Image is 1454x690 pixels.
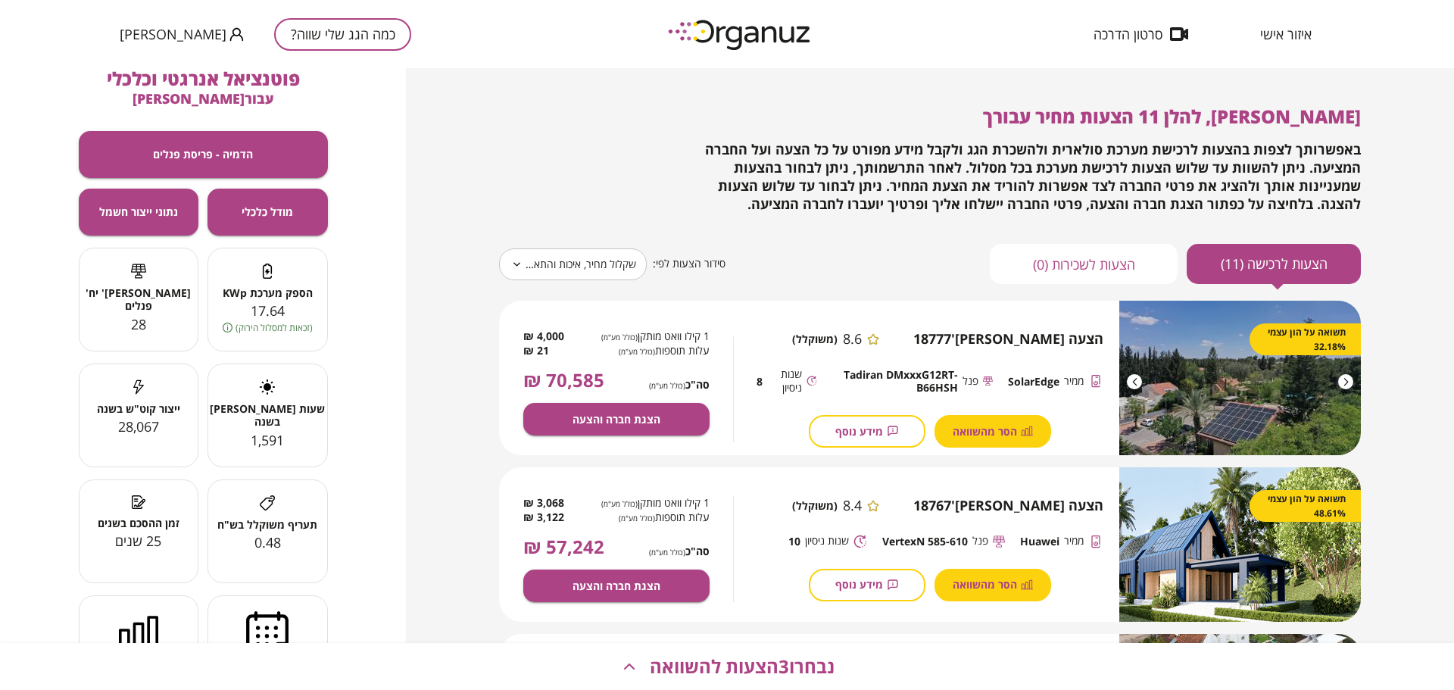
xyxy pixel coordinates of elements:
[832,368,958,395] span: Tadiran DMxxxG12RT-B66HSH
[757,375,763,388] span: 8
[208,286,327,299] span: הספק מערכת KWp
[120,25,244,44] button: [PERSON_NAME]
[523,344,549,358] span: 21 ₪
[79,131,328,178] button: הדמיה - פריסת פנלים
[133,89,274,108] span: עבור [PERSON_NAME]
[274,18,411,51] button: כמה הגג שלי שווה?
[809,569,925,601] button: מידע נוסף
[835,425,883,438] span: מידע נוסף
[843,331,862,348] span: 8.6
[649,547,685,557] span: (כולל מע"מ)
[588,510,710,525] span: עלות תוספות
[118,417,159,436] span: 28,067
[523,370,604,391] span: 70,585 ₪
[1265,325,1346,354] span: תשואה על הון עצמי 32.18%
[1064,534,1084,548] span: ממיר
[619,513,655,523] span: (כולל מע"מ)
[934,569,1051,601] button: הסר מהשוואה
[972,534,988,548] span: פנל
[843,498,862,514] span: 8.4
[619,346,655,357] span: (כולל מע"מ)
[601,332,638,342] span: (כולל מע"מ)
[767,367,802,395] span: שנות ניסיון
[208,518,327,531] span: תעריף משוקלל בש"ח
[1008,375,1059,388] span: SolarEdge
[523,510,564,525] span: 3,122 ₪
[601,498,638,509] span: (כולל מע"מ)
[1265,492,1346,520] span: תשואה על הון עצמי 48.61%
[983,104,1361,129] span: [PERSON_NAME], להלן 11 הצעות מחיר עבורך
[657,14,824,55] img: logo
[649,380,685,391] span: (כולל מע"מ)
[588,329,710,344] span: 1 קילו וואט מותקן
[573,579,660,592] span: הצגת חברה והצעה
[705,140,1361,213] span: באפשרותך לצפות בהצעות לרכישת מערכת סולארית ולהשכרת הגג ולקבל מידע מפורט על כל הצעה ועל החברה המצי...
[120,27,226,42] span: [PERSON_NAME]
[990,244,1178,284] button: הצעות לשכירות (0)
[1187,244,1361,284] button: הצעות לרכישה (11)
[573,413,660,426] span: הצגת חברה והצעה
[251,301,285,320] span: 17.64
[1260,27,1312,42] span: איזור אישי
[523,403,710,436] button: הצגת חברה והצעה
[963,374,978,389] span: פנל
[882,535,968,548] span: VertexN 585-610
[80,517,198,529] span: זמן ההסכם בשנים
[835,578,883,591] span: מידע נוסף
[523,570,710,602] button: הצגת חברה והצעה
[208,402,327,429] span: שעות [PERSON_NAME] בשנה
[1119,467,1361,622] img: image
[913,498,1103,514] span: הצעה [PERSON_NAME]' 18767
[499,243,647,286] div: שקלול מחיר, איכות והתאמה
[1071,27,1211,42] button: סרטון הדרכה
[792,499,838,512] span: (משוקלל)
[809,415,925,448] button: מידע נוסף
[1094,27,1162,42] span: סרטון הדרכה
[242,205,293,218] span: מודל כלכלי
[236,320,313,335] span: (זכאות למסלול הירוק)
[1020,535,1059,548] span: Huawei
[913,331,1103,348] span: הצעה [PERSON_NAME]' 18777
[788,535,800,548] span: 10
[523,536,604,557] span: 57,242 ₪
[649,378,710,391] span: סה"כ
[588,496,710,510] span: 1 קילו וואט מותקן
[115,532,161,550] span: 25 שנים
[1237,27,1334,42] button: איזור אישי
[650,656,835,677] span: נבחרו 3 הצעות להשוואה
[523,496,564,510] span: 3,068 ₪
[649,545,710,557] span: סה"כ
[251,431,284,449] span: 1,591
[588,344,710,358] span: עלות תוספות
[99,205,178,218] span: נתוני ייצור חשמל
[805,534,849,548] span: שנות ניסיון
[80,402,198,415] span: ייצור קוט"ש בשנה
[80,286,198,313] span: [PERSON_NAME]' יח' פנלים
[792,333,838,345] span: (משוקלל)
[1064,374,1084,389] span: ממיר
[653,257,725,271] span: סידור הצעות לפי:
[1119,301,1361,455] img: image
[523,329,564,344] span: 4,000 ₪
[107,66,300,91] span: פוטנציאל אנרגטי וכלכלי
[131,315,146,333] span: 28
[153,148,253,161] span: הדמיה - פריסת פנלים
[79,189,199,236] button: נתוני ייצור חשמל
[254,533,281,551] span: 0.48
[934,415,1051,448] button: הסר מהשוואה
[953,425,1017,438] span: הסר מהשוואה
[207,189,328,236] button: מודל כלכלי
[953,578,1017,591] span: הסר מהשוואה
